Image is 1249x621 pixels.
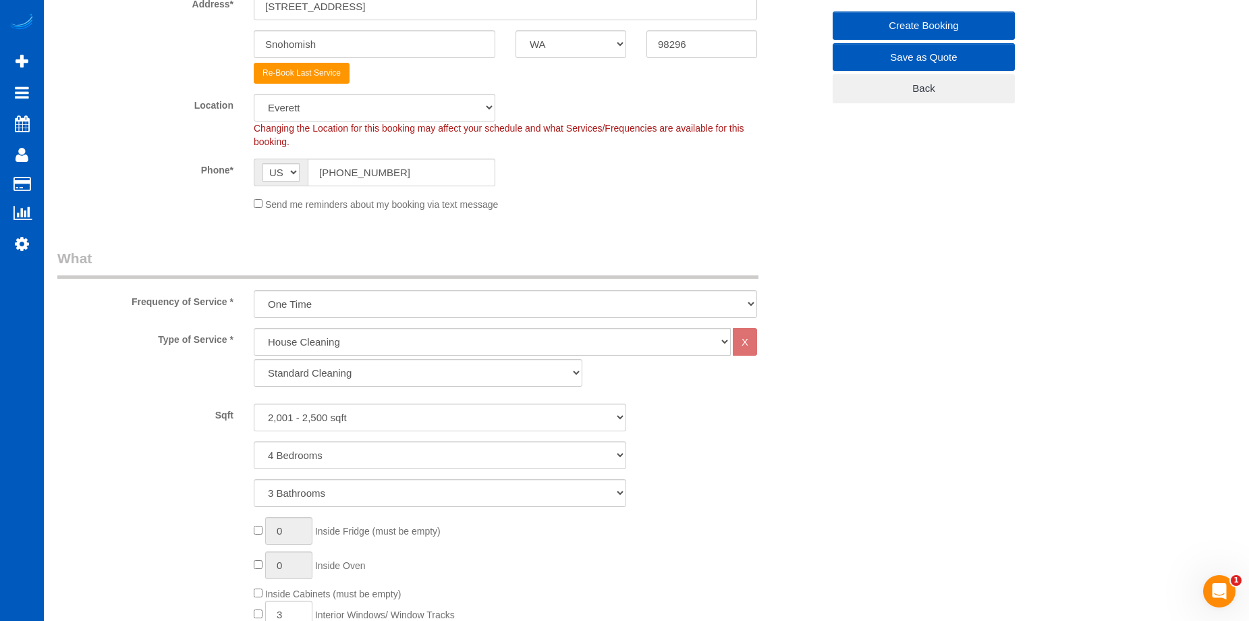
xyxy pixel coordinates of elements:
[254,123,744,147] span: Changing the Location for this booking may affect your schedule and what Services/Frequencies are...
[254,63,350,84] button: Re-Book Last Service
[833,11,1015,40] a: Create Booking
[57,248,758,279] legend: What
[47,290,244,308] label: Frequency of Service *
[308,159,495,186] input: Phone*
[646,30,757,58] input: Zip Code*
[254,30,495,58] input: City*
[265,589,401,599] span: Inside Cabinets (must be empty)
[315,560,366,571] span: Inside Oven
[47,94,244,112] label: Location
[8,13,35,32] img: Automaid Logo
[315,610,455,620] span: Interior Windows/ Window Tracks
[1203,575,1236,607] iframe: Intercom live chat
[1231,575,1242,586] span: 1
[47,404,244,422] label: Sqft
[833,74,1015,103] a: Back
[47,328,244,346] label: Type of Service *
[833,43,1015,72] a: Save as Quote
[265,199,499,210] span: Send me reminders about my booking via text message
[47,159,244,177] label: Phone*
[315,526,441,537] span: Inside Fridge (must be empty)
